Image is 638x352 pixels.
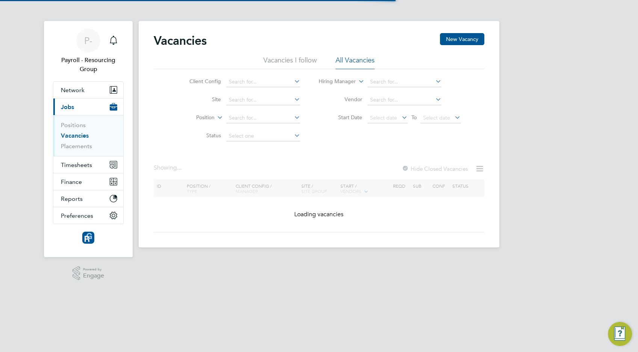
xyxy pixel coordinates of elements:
input: Search for... [367,95,441,105]
span: ... [177,164,181,171]
input: Search for... [226,95,300,105]
div: Jobs [53,115,123,156]
button: Jobs [53,99,123,115]
span: Timesheets [61,161,92,168]
h2: Vacancies [154,33,207,48]
span: Network [61,86,85,94]
input: Search for... [226,77,300,87]
span: Engage [83,273,104,279]
span: Finance [61,178,82,185]
a: Positions [61,121,86,129]
li: Vacancies I follow [263,56,317,69]
a: Go to home page [53,232,124,244]
div: Showing [154,164,183,172]
label: Position [171,114,215,121]
span: Select date [423,114,450,121]
button: Finance [53,173,123,190]
span: To [409,112,419,122]
label: Vendor [319,96,362,103]
span: P- [84,36,92,46]
a: Powered byEngage [73,266,104,281]
span: Select date [370,114,397,121]
img: resourcinggroup-logo-retina.png [82,232,94,244]
span: Preferences [61,212,93,219]
button: Preferences [53,207,123,224]
input: Search for... [226,113,300,123]
label: Status [178,132,221,139]
button: Reports [53,190,123,207]
label: Site [178,96,221,103]
input: Select one [226,131,300,141]
span: Reports [61,195,83,202]
label: Hiring Manager [313,78,356,85]
span: Payroll - Resourcing Group [53,56,124,74]
a: Placements [61,143,92,150]
button: Timesheets [53,156,123,173]
a: P-Payroll - Resourcing Group [53,29,124,74]
button: New Vacancy [440,33,484,45]
span: Powered by [83,266,104,273]
button: Network [53,82,123,98]
label: Start Date [319,114,362,121]
a: Vacancies [61,132,89,139]
span: Jobs [61,103,74,111]
li: All Vacancies [336,56,375,69]
input: Search for... [367,77,441,87]
label: Hide Closed Vacancies [402,165,468,172]
nav: Main navigation [44,21,133,257]
label: Client Config [178,78,221,85]
button: Engage Resource Center [608,322,632,346]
